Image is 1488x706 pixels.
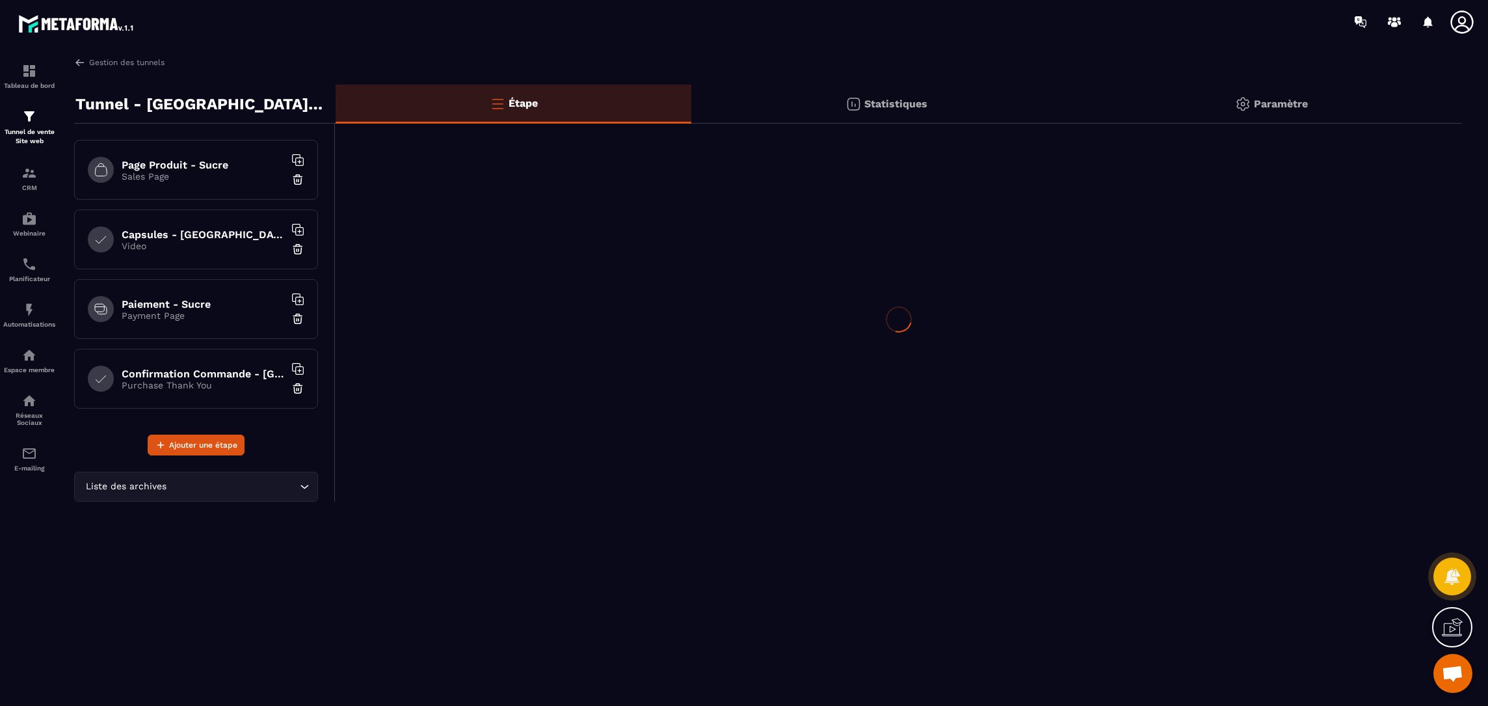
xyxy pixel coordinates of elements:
div: Search for option [74,472,318,502]
a: automationsautomationsEspace membre [3,338,55,383]
p: Espace membre [3,366,55,373]
p: Tunnel - [GEOGRAPHIC_DATA] - V2 [75,91,326,117]
p: Paramètre [1254,98,1308,110]
p: Tableau de bord [3,82,55,89]
img: setting-gr.5f69749f.svg [1235,96,1251,112]
p: Sales Page [122,171,284,182]
p: Video [122,241,284,251]
img: trash [291,243,304,256]
p: Planificateur [3,275,55,282]
h6: Confirmation Commande - [GEOGRAPHIC_DATA] [122,368,284,380]
img: automations [21,347,37,363]
h6: Paiement - Sucre [122,298,284,310]
div: Ouvrir le chat [1433,654,1472,693]
p: Payment Page [122,310,284,321]
p: Purchase Thank You [122,380,284,390]
img: automations [21,211,37,226]
img: bars-o.4a397970.svg [490,96,505,111]
button: Ajouter une étape [148,435,245,455]
p: Étape [509,97,538,109]
img: automations [21,302,37,318]
img: arrow [74,57,86,68]
a: schedulerschedulerPlanificateur [3,247,55,292]
p: Statistiques [864,98,927,110]
a: emailemailE-mailing [3,436,55,482]
p: Réseaux Sociaux [3,412,55,426]
p: CRM [3,184,55,191]
a: formationformationTunnel de vente Site web [3,99,55,156]
img: social-network [21,393,37,409]
img: stats.20deebd0.svg [845,96,861,112]
a: formationformationTableau de bord [3,53,55,99]
a: Gestion des tunnels [74,57,165,68]
a: automationsautomationsAutomatisations [3,292,55,338]
a: automationsautomationsWebinaire [3,201,55,247]
p: Tunnel de vente Site web [3,128,55,146]
img: email [21,446,37,461]
h6: Capsules - [GEOGRAPHIC_DATA] [122,228,284,241]
h6: Page Produit - Sucre [122,159,284,171]
input: Search for option [169,480,297,494]
a: social-networksocial-networkRéseaux Sociaux [3,383,55,436]
p: Automatisations [3,321,55,328]
img: logo [18,12,135,35]
img: formation [21,165,37,181]
img: scheduler [21,256,37,272]
a: formationformationCRM [3,156,55,201]
span: Liste des archives [83,480,169,494]
p: Webinaire [3,230,55,237]
span: Ajouter une étape [169,439,237,452]
img: formation [21,63,37,79]
img: formation [21,109,37,124]
img: trash [291,312,304,325]
p: E-mailing [3,465,55,472]
img: trash [291,382,304,395]
img: trash [291,173,304,186]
